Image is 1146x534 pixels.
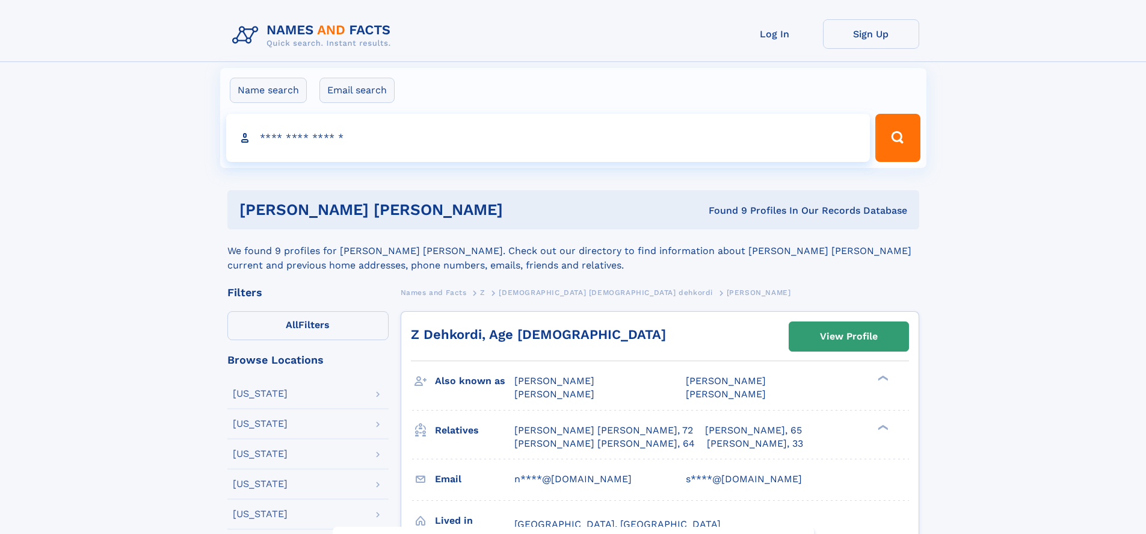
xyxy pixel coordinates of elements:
[435,371,514,391] h3: Also known as
[239,202,606,217] h1: [PERSON_NAME] [PERSON_NAME]
[319,78,395,103] label: Email search
[435,511,514,531] h3: Lived in
[514,424,693,437] a: [PERSON_NAME] [PERSON_NAME], 72
[875,374,889,382] div: ❯
[514,375,594,387] span: [PERSON_NAME]
[514,518,721,530] span: [GEOGRAPHIC_DATA], [GEOGRAPHIC_DATA]
[499,285,713,300] a: [DEMOGRAPHIC_DATA] [DEMOGRAPHIC_DATA] dehkordi
[789,322,908,351] a: View Profile
[227,287,389,298] div: Filters
[233,509,288,519] div: [US_STATE]
[401,285,467,300] a: Names and Facts
[227,229,919,273] div: We found 9 profiles for [PERSON_NAME] [PERSON_NAME]. Check out our directory to find information ...
[686,388,766,400] span: [PERSON_NAME]
[435,420,514,441] h3: Relatives
[233,479,288,489] div: [US_STATE]
[514,388,594,400] span: [PERSON_NAME]
[707,437,803,450] a: [PERSON_NAME], 33
[727,288,791,297] span: [PERSON_NAME]
[286,319,298,331] span: All
[227,311,389,340] label: Filters
[820,323,878,350] div: View Profile
[727,19,823,49] a: Log In
[233,389,288,399] div: [US_STATE]
[514,437,695,450] a: [PERSON_NAME] [PERSON_NAME], 64
[233,419,288,429] div: [US_STATE]
[227,355,389,365] div: Browse Locations
[606,204,907,217] div: Found 9 Profiles In Our Records Database
[233,449,288,459] div: [US_STATE]
[875,114,920,162] button: Search Button
[227,19,401,52] img: Logo Names and Facts
[823,19,919,49] a: Sign Up
[230,78,307,103] label: Name search
[480,288,485,297] span: Z
[705,424,802,437] a: [PERSON_NAME], 65
[875,423,889,431] div: ❯
[411,327,666,342] a: Z Dehkordi, Age [DEMOGRAPHIC_DATA]
[499,288,713,297] span: [DEMOGRAPHIC_DATA] [DEMOGRAPHIC_DATA] dehkordi
[480,285,485,300] a: Z
[686,375,766,387] span: [PERSON_NAME]
[226,114,870,162] input: search input
[435,469,514,489] h3: Email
